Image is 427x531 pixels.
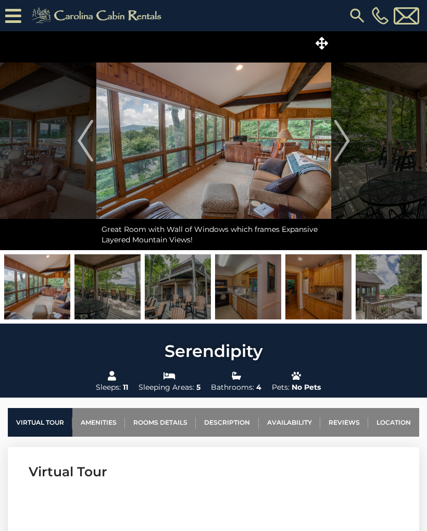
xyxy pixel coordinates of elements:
img: 163269295 [4,254,70,319]
a: Reviews [320,408,368,437]
a: Rooms Details [125,408,196,437]
a: Virtual Tour [8,408,72,437]
img: 163269264 [215,254,281,319]
a: Description [196,408,258,437]
a: Location [368,408,419,437]
a: Amenities [72,408,125,437]
img: 163269262 [74,254,141,319]
img: arrow [334,120,349,162]
div: Great Room with Wall of Windows which frames Expansive Layered Mountain Views! [96,219,331,250]
img: arrow [78,120,93,162]
img: search-regular.svg [348,6,367,25]
h3: Virtual Tour [29,463,398,481]
img: 163269296 [356,254,422,319]
img: Khaki-logo.png [27,5,170,26]
img: 163269265 [285,254,351,319]
a: [PHONE_NUMBER] [369,7,391,24]
a: Availability [259,408,320,437]
button: Next [331,31,353,250]
img: 163269263 [145,254,211,319]
button: Previous [75,31,96,250]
